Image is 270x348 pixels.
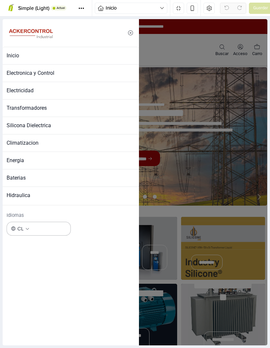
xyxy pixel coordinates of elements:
[4,6,55,22] img: Ackercontrol Industrial
[123,10,132,18] button: Cerrar
[4,203,68,217] button: Idiomas
[253,5,268,12] span: Guardar
[4,194,68,199] div: Idiomas
[15,207,21,212] div: cl
[95,3,167,14] button: Inicio
[18,5,49,12] span: Simple (Light)
[57,7,65,10] span: Actual
[106,4,160,12] span: Inicio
